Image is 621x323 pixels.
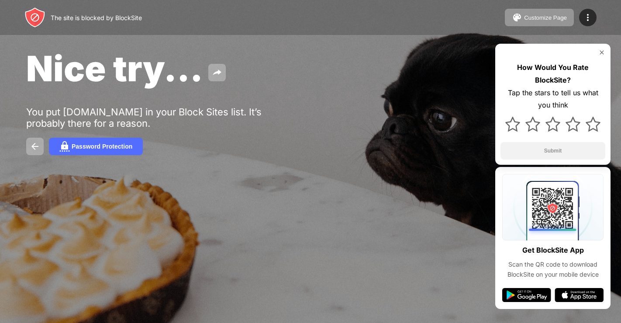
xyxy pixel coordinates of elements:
div: Get BlockSite App [522,244,584,257]
div: Customize Page [524,14,567,21]
img: menu-icon.svg [583,12,593,23]
img: star.svg [505,117,520,132]
img: app-store.svg [555,288,604,302]
button: Password Protection [49,138,143,155]
img: header-logo.svg [24,7,45,28]
div: Scan the QR code to download BlockSite on your mobile device [502,260,604,279]
button: Submit [500,142,605,160]
img: google-play.svg [502,288,551,302]
img: star.svg [566,117,580,132]
img: star.svg [525,117,540,132]
div: You put [DOMAIN_NAME] in your Block Sites list. It’s probably there for a reason. [26,106,296,129]
img: pallet.svg [512,12,522,23]
span: Nice try... [26,47,203,90]
img: qrcode.svg [502,174,604,240]
div: Tap the stars to tell us what you think [500,87,605,112]
img: share.svg [212,67,222,78]
img: back.svg [30,141,40,152]
img: password.svg [59,141,70,152]
img: rate-us-close.svg [598,49,605,56]
button: Customize Page [505,9,574,26]
div: Password Protection [72,143,132,150]
img: star.svg [545,117,560,132]
img: star.svg [586,117,600,132]
div: How Would You Rate BlockSite? [500,61,605,87]
div: The site is blocked by BlockSite [51,14,142,21]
